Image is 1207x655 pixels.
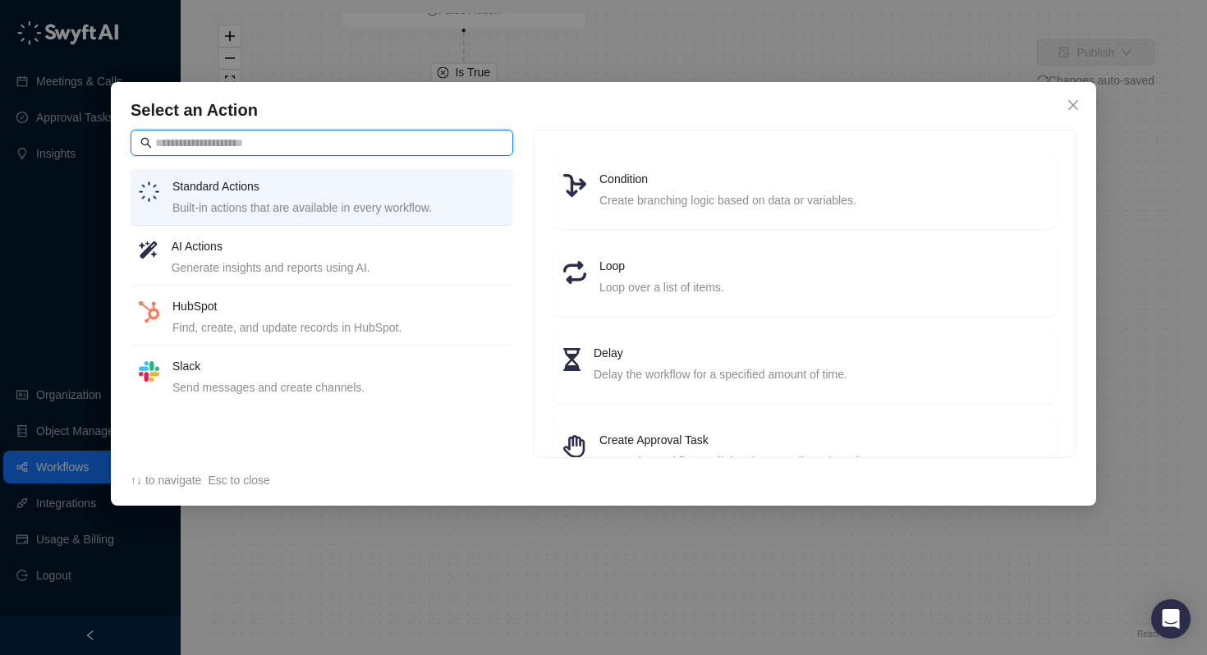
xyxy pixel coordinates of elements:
[1060,92,1086,118] button: Close
[131,98,1076,121] h4: Select an Action
[599,170,1046,188] h4: Condition
[140,137,152,149] span: search
[172,237,505,255] h4: AI Actions
[208,474,269,487] span: Esc to close
[139,181,159,202] img: logo-small-inverted-DW8HDUn_.png
[172,259,505,277] div: Generate insights and reports using AI.
[172,177,505,195] h4: Standard Actions
[1151,599,1191,639] div: Open Intercom Messenger
[599,431,1046,449] h4: Create Approval Task
[139,361,159,382] img: slack-Cn3INd-T.png
[172,199,505,217] div: Built-in actions that are available in every workflow.
[131,474,201,487] span: ↑↓ to navigate
[599,191,1046,209] div: Create branching logic based on data or variables.
[599,278,1046,296] div: Loop over a list of items.
[172,357,505,375] h4: Slack
[599,452,1046,470] div: Pause the workflow until data is manually reviewed.
[599,257,1046,275] h4: Loop
[172,318,505,337] div: Find, create, and update records in HubSpot.
[594,365,1046,383] div: Delay the workflow for a specified amount of time.
[594,344,1046,362] h4: Delay
[1067,98,1080,112] span: close
[139,301,159,323] img: hubspot-DkpyWjJb.png
[172,297,505,315] h4: HubSpot
[172,378,505,396] div: Send messages and create channels.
